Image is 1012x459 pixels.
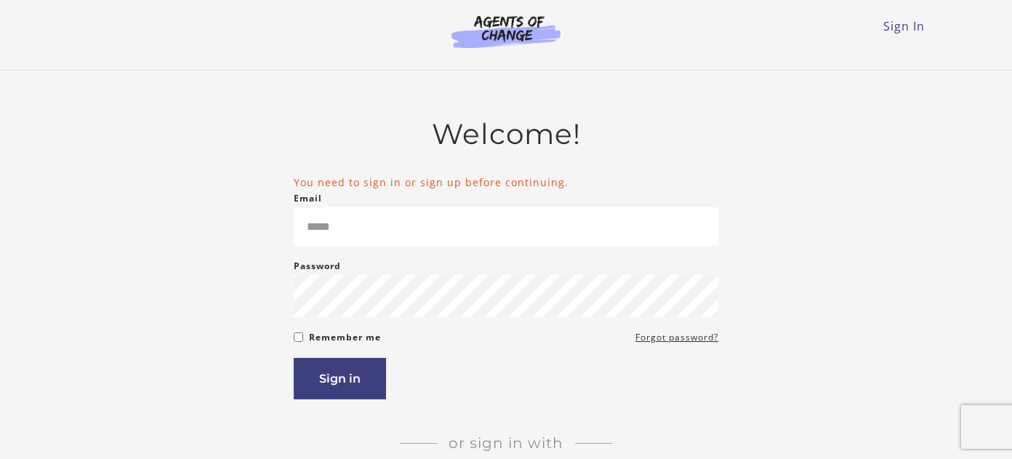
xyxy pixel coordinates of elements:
label: Password [294,258,341,275]
a: Sign In [883,18,925,34]
a: Forgot password? [635,329,718,346]
img: Agents of Change Logo [436,15,576,48]
label: Remember me [309,329,381,346]
li: You need to sign in or sign up before continuing. [294,175,718,190]
span: Or sign in with [437,434,575,452]
h2: Welcome! [294,117,718,151]
button: Sign in [294,358,386,399]
label: Email [294,190,322,207]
